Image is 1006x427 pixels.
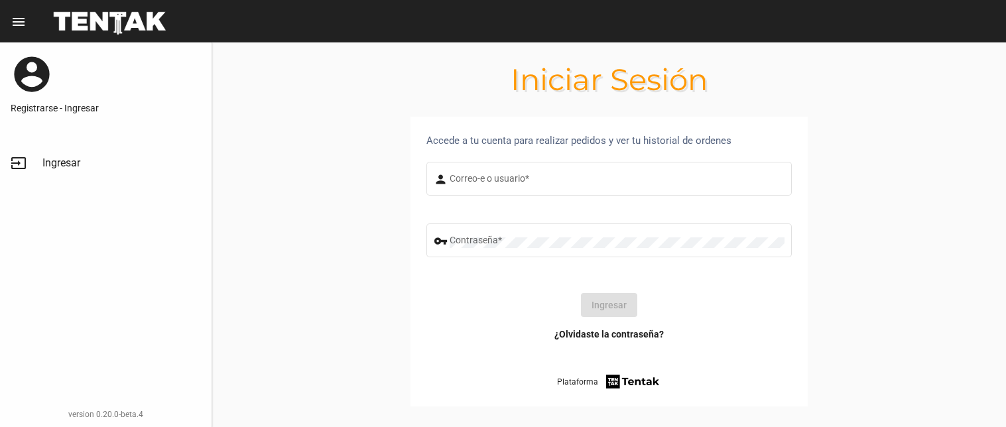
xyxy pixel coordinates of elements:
mat-icon: input [11,155,27,171]
h1: Iniciar Sesión [212,69,1006,90]
span: Ingresar [42,156,80,170]
div: version 0.20.0-beta.4 [11,408,201,421]
img: tentak-firm.png [604,373,661,391]
span: Plataforma [557,375,598,389]
mat-icon: account_circle [11,53,53,95]
a: ¿Olvidaste la contraseña? [554,328,664,341]
button: Ingresar [581,293,637,317]
mat-icon: person [434,172,450,188]
div: Accede a tu cuenta para realizar pedidos y ver tu historial de ordenes [426,133,792,149]
mat-icon: menu [11,14,27,30]
a: Plataforma [557,373,661,391]
mat-icon: vpn_key [434,233,450,249]
a: Registrarse - Ingresar [11,101,201,115]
